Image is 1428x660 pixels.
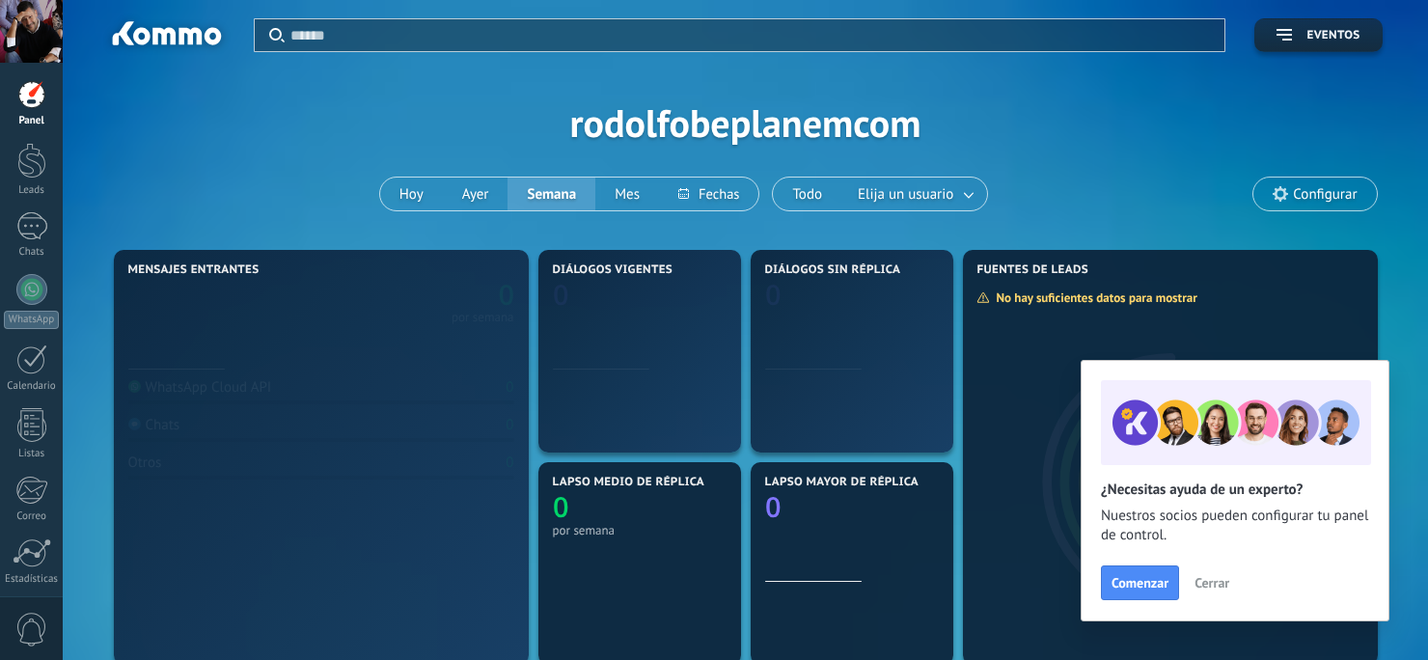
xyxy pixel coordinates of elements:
[506,378,513,397] div: 0
[128,418,141,430] img: Chats
[1101,507,1369,545] span: Nuestros socios pueden configurar tu panel de control.
[4,573,60,586] div: Estadísticas
[1186,568,1238,597] button: Cerrar
[1293,186,1357,203] span: Configurar
[4,380,60,393] div: Calendario
[1101,565,1179,600] button: Comenzar
[854,181,957,207] span: Elija un usuario
[380,178,443,210] button: Hoy
[506,454,513,472] div: 0
[128,454,162,472] div: Otros
[841,178,987,210] button: Elija un usuario
[4,510,60,523] div: Correo
[128,380,141,393] img: WhatsApp Cloud API
[1195,576,1229,590] span: Cerrar
[452,313,514,322] div: por semana
[976,289,1211,306] div: No hay suficientes datos para mostrar
[443,178,508,210] button: Ayer
[553,488,569,526] text: 0
[1112,576,1168,590] span: Comenzar
[128,416,180,434] div: Chats
[595,178,659,210] button: Mes
[765,476,919,489] span: Lapso mayor de réplica
[1254,18,1382,52] button: Eventos
[553,523,727,537] div: por semana
[498,276,514,314] text: 0
[765,263,901,277] span: Diálogos sin réplica
[553,276,569,314] text: 0
[1101,481,1369,499] h2: ¿Necesitas ayuda de un experto?
[765,488,782,526] text: 0
[553,476,705,489] span: Lapso medio de réplica
[4,448,60,460] div: Listas
[553,428,727,443] div: por semana
[4,115,60,127] div: Panel
[765,428,939,443] div: por semana
[4,311,59,329] div: WhatsApp
[508,178,595,210] button: Semana
[128,378,272,397] div: WhatsApp Cloud API
[4,246,60,259] div: Chats
[321,276,514,314] a: 0
[773,178,841,210] button: Todo
[553,263,673,277] span: Diálogos vigentes
[128,263,260,277] span: Mensajes entrantes
[765,276,782,314] text: 0
[977,263,1089,277] span: Fuentes de leads
[1306,29,1359,42] span: Eventos
[506,416,513,434] div: 0
[4,184,60,197] div: Leads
